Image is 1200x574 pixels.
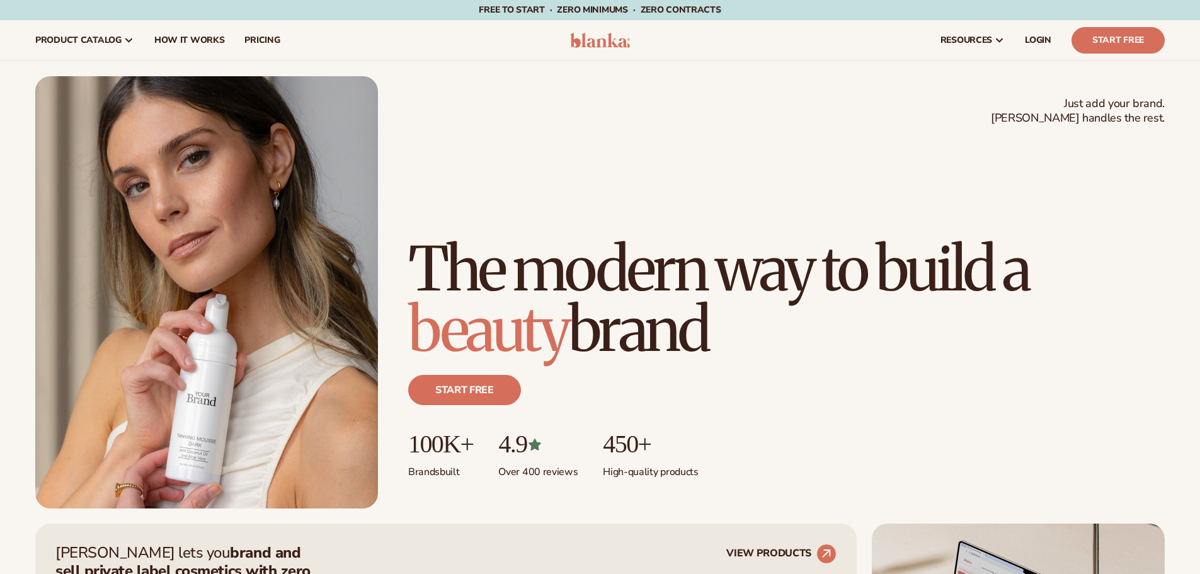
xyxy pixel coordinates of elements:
[1025,35,1051,45] span: LOGIN
[408,458,473,479] p: Brands built
[408,375,521,405] a: Start free
[408,292,568,367] span: beauty
[479,4,721,16] span: Free to start · ZERO minimums · ZERO contracts
[234,20,290,60] a: pricing
[930,20,1015,60] a: resources
[25,20,144,60] a: product catalog
[408,430,473,458] p: 100K+
[1071,27,1165,54] a: Start Free
[498,430,578,458] p: 4.9
[726,544,837,564] a: VIEW PRODUCTS
[408,239,1165,360] h1: The modern way to build a brand
[603,430,698,458] p: 450+
[35,35,122,45] span: product catalog
[1015,20,1061,60] a: LOGIN
[244,35,280,45] span: pricing
[35,76,378,508] img: Female holding tanning mousse.
[144,20,235,60] a: How It Works
[570,33,630,48] img: logo
[603,458,698,479] p: High-quality products
[154,35,225,45] span: How It Works
[991,96,1165,126] span: Just add your brand. [PERSON_NAME] handles the rest.
[940,35,992,45] span: resources
[498,458,578,479] p: Over 400 reviews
